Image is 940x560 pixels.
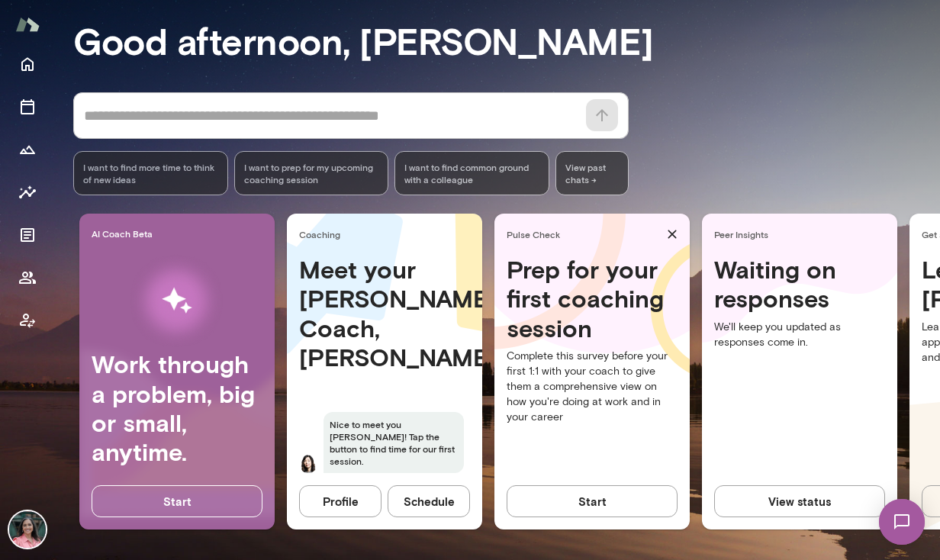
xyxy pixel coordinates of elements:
[83,161,218,185] span: I want to find more time to think of new ideas
[73,19,940,62] h3: Good afternoon, [PERSON_NAME]
[15,10,40,39] img: Mento
[299,228,476,240] span: Coaching
[9,511,46,548] img: Michelle Rangel
[507,228,661,240] span: Pulse Check
[12,49,43,79] button: Home
[12,262,43,293] button: Members
[92,227,269,240] span: AI Coach Beta
[714,320,885,350] p: We'll keep you updated as responses come in.
[507,255,678,343] h4: Prep for your first coaching session
[73,151,228,195] div: I want to find more time to think of new ideas
[714,255,885,314] h4: Waiting on responses
[12,92,43,122] button: Sessions
[388,485,470,517] button: Schedule
[244,161,379,185] span: I want to prep for my upcoming coaching session
[12,177,43,208] button: Insights
[109,253,245,349] img: AI Workflows
[394,151,549,195] div: I want to find common ground with a colleague
[507,485,678,517] button: Start
[92,349,262,467] h4: Work through a problem, big or small, anytime.
[12,134,43,165] button: Growth Plan
[299,255,470,372] h4: Meet your [PERSON_NAME] Coach, [PERSON_NAME]
[12,305,43,336] button: Coach app
[92,485,262,517] button: Start
[555,151,629,195] span: View past chats ->
[507,349,678,425] p: Complete this survey before your first 1:1 with your coach to give them a comprehensive view on h...
[714,485,885,517] button: View status
[12,220,43,250] button: Documents
[404,161,539,185] span: I want to find common ground with a colleague
[234,151,389,195] div: I want to prep for my upcoming coaching session
[299,485,381,517] button: Profile
[299,455,317,473] img: Angela Byers Byers
[714,228,891,240] span: Peer Insights
[324,412,464,473] span: Nice to meet you [PERSON_NAME]! Tap the button to find time for our first session.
